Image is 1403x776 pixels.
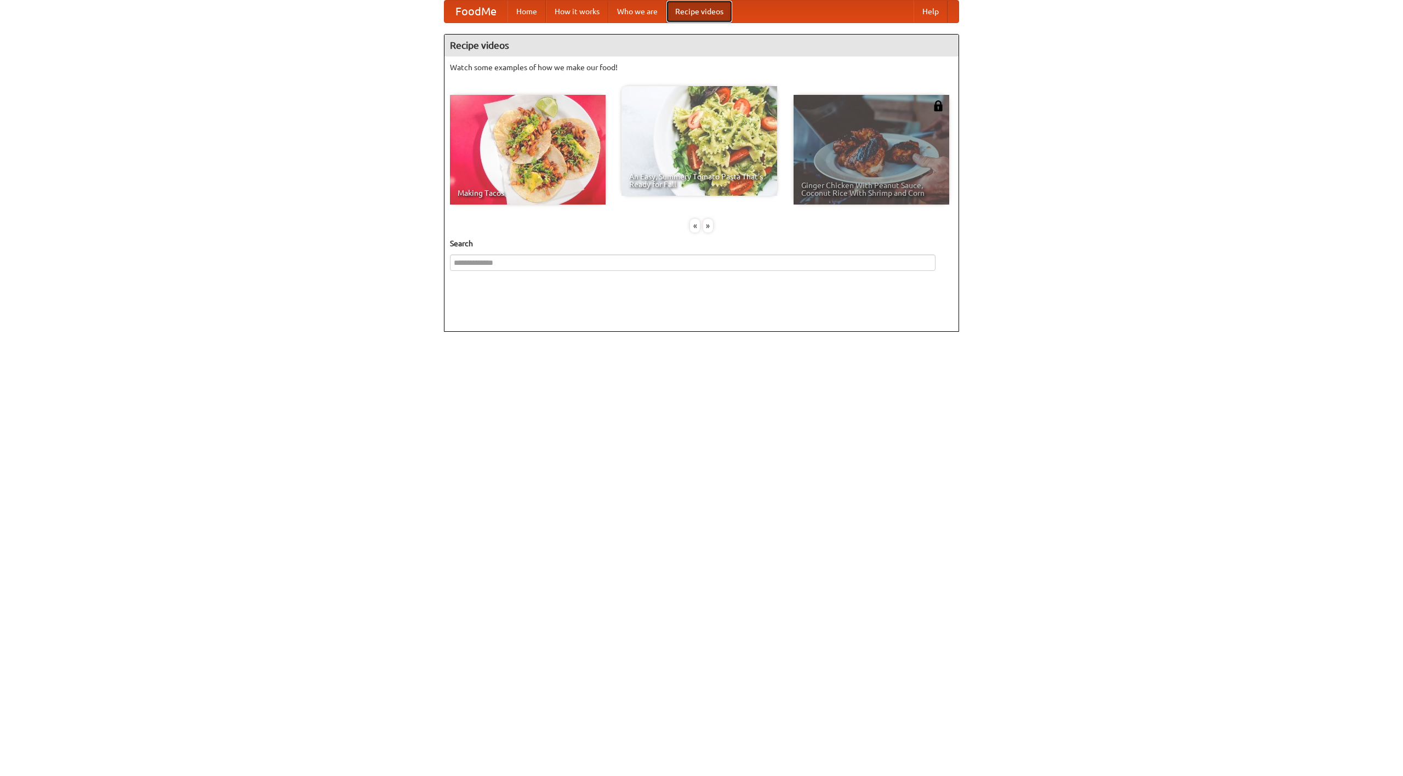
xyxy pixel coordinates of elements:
h4: Recipe videos [444,35,959,56]
a: Recipe videos [666,1,732,22]
p: Watch some examples of how we make our food! [450,62,953,73]
div: « [690,219,700,233]
a: FoodMe [444,1,507,22]
a: Help [914,1,948,22]
span: Making Tacos [458,189,598,197]
h5: Search [450,238,953,249]
a: An Easy, Summery Tomato Pasta That's Ready for Fall [621,86,777,196]
a: Who we are [608,1,666,22]
img: 483408.png [933,100,944,111]
a: Home [507,1,546,22]
a: Making Tacos [450,95,606,205]
div: » [703,219,713,233]
a: How it works [546,1,608,22]
span: An Easy, Summery Tomato Pasta That's Ready for Fall [629,173,769,188]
